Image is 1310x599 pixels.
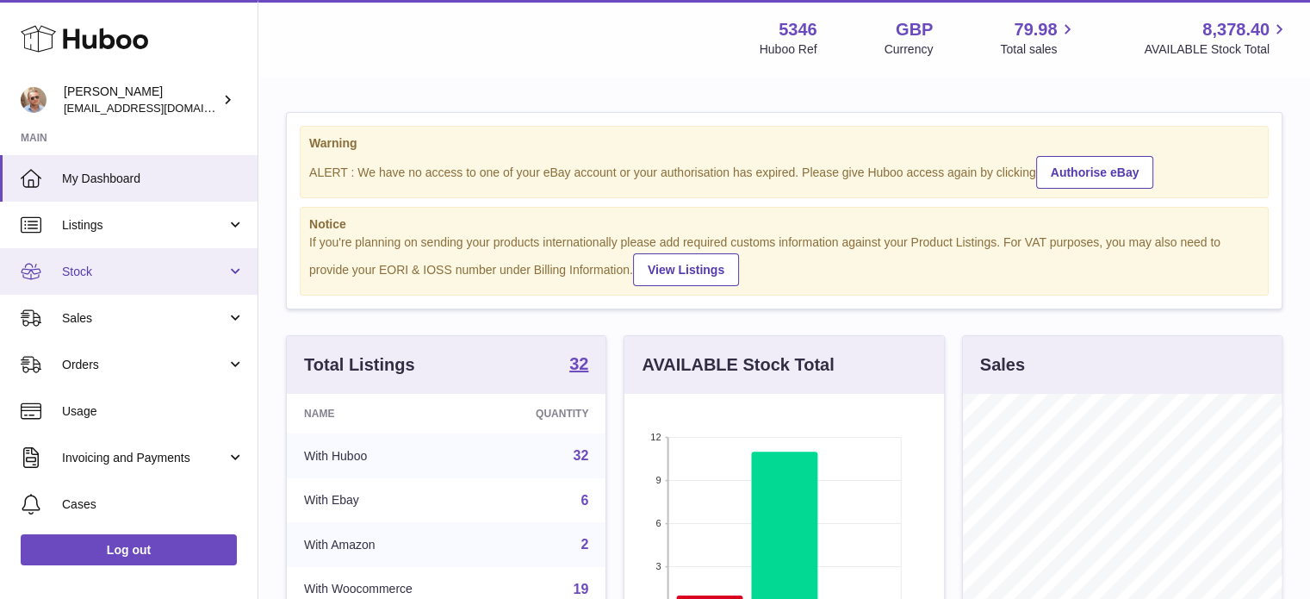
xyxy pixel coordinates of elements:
div: [PERSON_NAME] [64,84,219,116]
div: If you're planning on sending your products internationally please add required customs informati... [309,234,1259,286]
a: Authorise eBay [1036,156,1154,189]
text: 12 [651,432,661,442]
strong: 5346 [779,18,817,41]
a: Log out [21,534,237,565]
span: Usage [62,403,245,420]
th: Quantity [485,394,606,434]
td: With Huboo [287,434,485,478]
a: 8,378.40 AVAILABLE Stock Total [1144,18,1289,58]
span: Orders [62,357,227,373]
a: 2 [580,537,588,552]
span: Invoicing and Payments [62,450,227,466]
a: 32 [574,448,589,463]
div: Huboo Ref [760,41,817,58]
a: 79.98 Total sales [1000,18,1077,58]
h3: AVAILABLE Stock Total [642,353,834,377]
th: Name [287,394,485,434]
strong: Notice [309,216,1259,233]
span: Sales [62,310,227,327]
td: With Amazon [287,522,485,567]
h3: Sales [980,353,1025,377]
strong: GBP [896,18,933,41]
strong: Warning [309,135,1259,152]
td: With Ebay [287,478,485,523]
span: My Dashboard [62,171,245,187]
a: 19 [574,582,589,596]
a: 32 [569,355,588,376]
img: support@radoneltd.co.uk [21,87,47,113]
span: Total sales [1000,41,1077,58]
text: 3 [656,561,661,571]
strong: 32 [569,355,588,372]
span: 79.98 [1014,18,1057,41]
span: AVAILABLE Stock Total [1144,41,1289,58]
text: 9 [656,475,661,485]
span: Stock [62,264,227,280]
div: ALERT : We have no access to one of your eBay account or your authorisation has expired. Please g... [309,153,1259,189]
span: [EMAIL_ADDRESS][DOMAIN_NAME] [64,101,253,115]
span: 8,378.40 [1202,18,1270,41]
span: Listings [62,217,227,234]
a: 6 [580,493,588,508]
a: View Listings [633,253,739,286]
span: Cases [62,496,245,513]
div: Currency [885,41,934,58]
text: 6 [656,518,661,528]
h3: Total Listings [304,353,415,377]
